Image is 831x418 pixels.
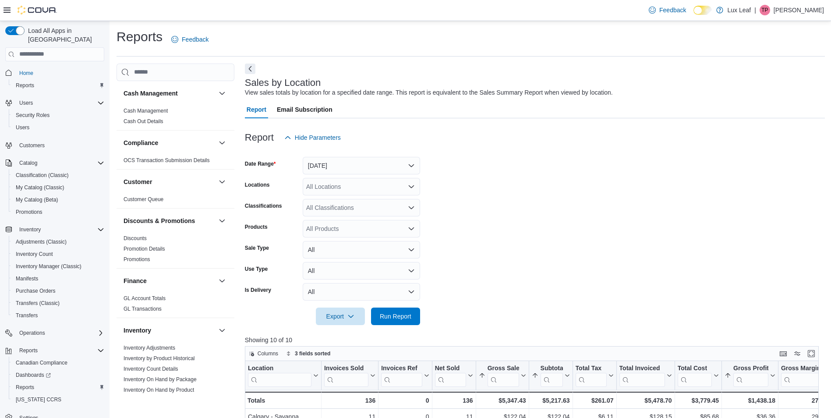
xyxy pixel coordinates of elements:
span: Catalog [19,159,37,166]
button: Display options [792,348,803,359]
span: Transfers (Classic) [16,300,60,307]
div: View sales totals by location for a specified date range. This report is equivalent to the Sales ... [245,88,613,97]
span: Security Roles [16,112,50,119]
span: Home [16,67,104,78]
div: Location [248,364,311,372]
span: Users [16,124,29,131]
span: Security Roles [12,110,104,120]
a: Inventory Count Details [124,366,178,372]
div: Total Cost [677,364,711,372]
button: Inventory [124,326,215,335]
div: Net Sold [435,364,466,372]
button: Hide Parameters [281,129,344,146]
button: Classification (Classic) [9,169,108,181]
a: Customer Queue [124,196,163,202]
span: Customers [19,142,45,149]
img: Cova [18,6,57,14]
a: Inventory Count [12,249,57,259]
h3: Compliance [124,138,158,147]
div: Location [248,364,311,386]
a: GL Transactions [124,306,162,312]
h1: Reports [117,28,163,46]
button: Cash Management [124,89,215,98]
div: Subtotal [540,364,562,386]
div: Gross Margin [781,364,825,386]
span: Users [16,98,104,108]
button: [US_STATE] CCRS [9,393,108,406]
a: Reports [12,382,38,393]
span: Promotions [124,256,150,263]
span: Inventory Adjustments [124,344,175,351]
button: Total Invoiced [619,364,672,386]
label: Locations [245,181,270,188]
span: Classification (Classic) [12,170,104,181]
h3: Cash Management [124,89,178,98]
p: | [754,5,756,15]
div: Invoices Ref [381,364,422,386]
span: Promotions [16,209,42,216]
button: Total Tax [575,364,613,386]
h3: Sales by Location [245,78,321,88]
a: [US_STATE] CCRS [12,394,65,405]
button: Purchase Orders [9,285,108,297]
button: Cash Management [217,88,227,99]
a: Adjustments (Classic) [12,237,70,247]
a: Security Roles [12,110,53,120]
span: Manifests [12,273,104,284]
button: Manifests [9,273,108,285]
button: All [303,241,420,259]
span: Transfers [12,310,104,321]
span: Home [19,70,33,77]
button: [DATE] [303,157,420,174]
span: Run Report [380,312,411,321]
button: Reports [9,381,108,393]
label: Date Range [245,160,276,167]
a: Inventory Adjustments [124,345,175,351]
a: Canadian Compliance [12,358,71,368]
a: Promotions [124,256,150,262]
a: OCS Transaction Submission Details [124,157,210,163]
button: Invoices Sold [324,364,375,386]
span: Inventory On Hand by Product [124,386,194,393]
span: Customer Queue [124,196,163,203]
span: Export [321,308,360,325]
button: Open list of options [408,183,415,190]
div: $5,347.43 [478,395,526,406]
div: $3,779.45 [677,395,718,406]
a: Users [12,122,33,133]
button: Promotions [9,206,108,218]
div: Total Tax [575,364,606,386]
a: Home [16,68,37,78]
h3: Finance [124,276,147,285]
span: Inventory Manager (Classic) [12,261,104,272]
button: Export [316,308,365,325]
button: Net Sold [435,364,473,386]
button: Inventory Manager (Classic) [9,260,108,273]
a: Feedback [645,1,690,19]
button: Customer [124,177,215,186]
div: Gross Margin [781,364,825,372]
div: Invoices Sold [324,364,368,386]
div: Gross Profit [733,364,768,386]
div: Gross Sales [487,364,519,386]
div: $5,478.70 [619,395,672,406]
span: Dashboards [12,370,104,380]
span: Reports [12,80,104,91]
p: [PERSON_NAME] [774,5,824,15]
span: Users [19,99,33,106]
button: Customers [2,139,108,152]
div: 136 [324,395,375,406]
a: Promotion Details [124,246,165,252]
button: Transfers (Classic) [9,297,108,309]
button: Enter fullscreen [806,348,817,359]
button: Gross Sales [478,364,526,386]
span: Canadian Compliance [16,359,67,366]
button: Transfers [9,309,108,322]
span: My Catalog (Beta) [16,196,58,203]
button: 3 fields sorted [283,348,334,359]
span: Cash Out Details [124,118,163,125]
a: Promotions [12,207,46,217]
h3: Discounts & Promotions [124,216,195,225]
span: Cash Management [124,107,168,114]
div: Compliance [117,155,234,169]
